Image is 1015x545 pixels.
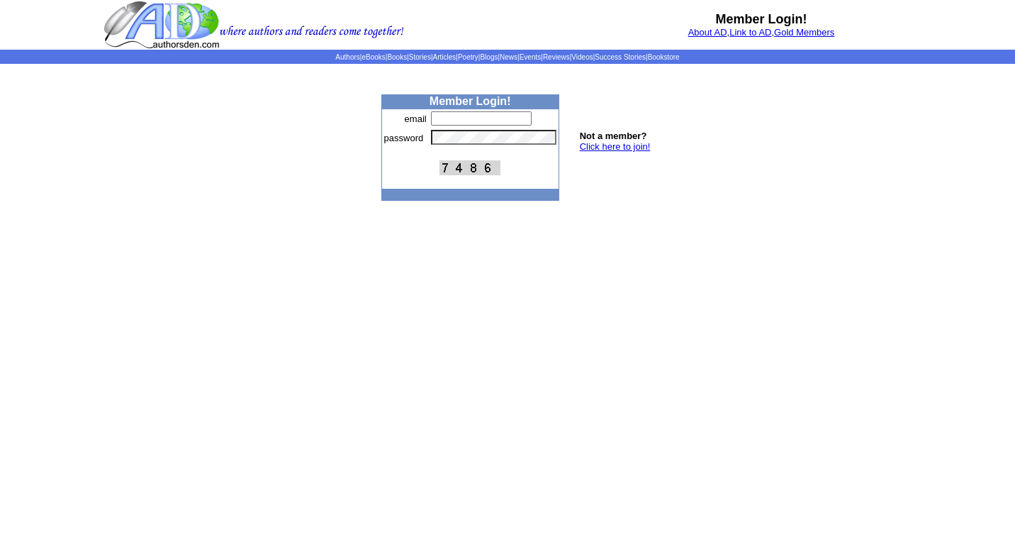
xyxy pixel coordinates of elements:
font: email [405,114,427,124]
a: Articles [433,53,456,61]
a: Events [520,53,542,61]
a: Success Stories [595,53,646,61]
a: Click here to join! [580,141,651,152]
a: Bookstore [648,53,680,61]
font: , , [688,27,835,38]
a: About AD [688,27,727,38]
img: This Is CAPTCHA Image [439,160,500,175]
b: Not a member? [580,131,647,141]
b: Member Login! [430,95,511,107]
a: Authors [335,53,359,61]
a: Gold Members [774,27,834,38]
a: Link to AD [729,27,771,38]
font: password [384,133,424,143]
a: Blogs [480,53,498,61]
a: Poetry [458,53,478,61]
a: Reviews [543,53,570,61]
a: News [500,53,517,61]
a: eBooks [361,53,385,61]
a: Books [387,53,407,61]
a: Videos [571,53,593,61]
span: | | | | | | | | | | | | [335,53,679,61]
b: Member Login! [716,12,807,26]
a: Stories [409,53,431,61]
